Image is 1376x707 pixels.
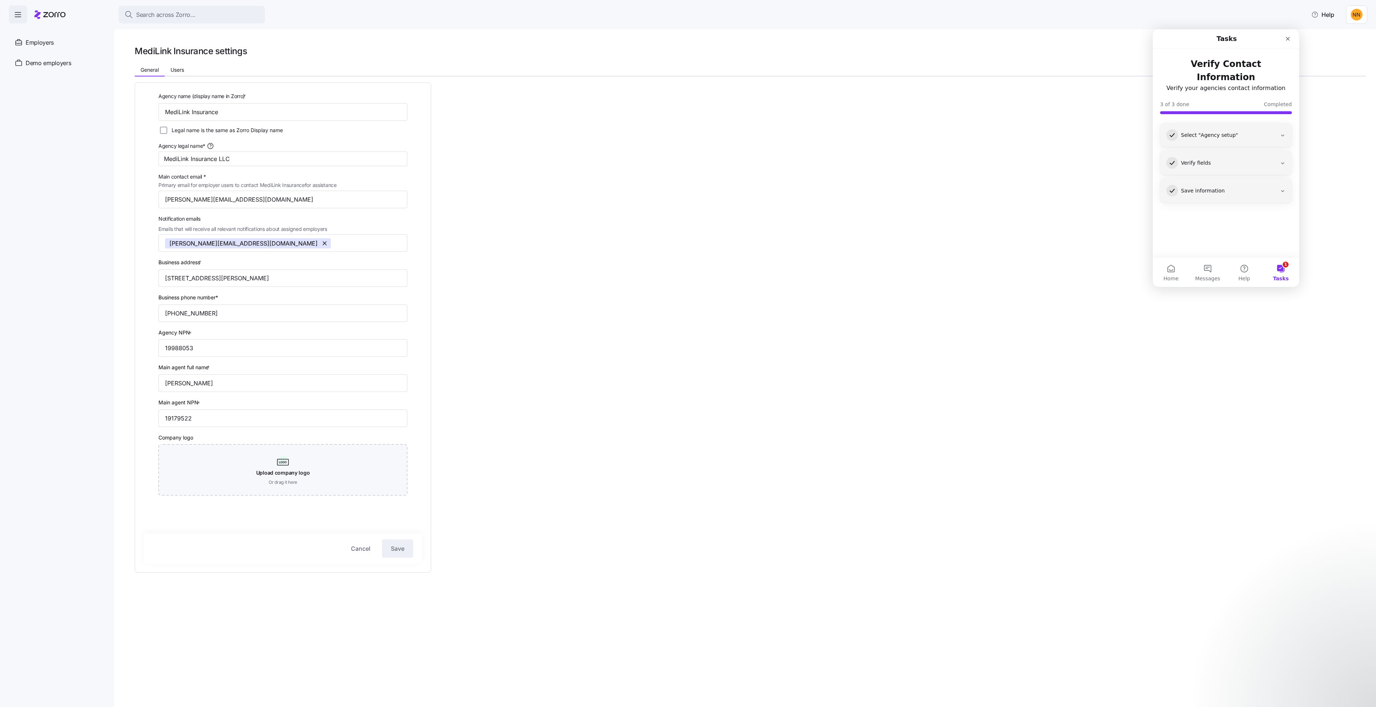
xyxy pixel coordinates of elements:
[158,269,407,287] input: Agency business address
[158,191,407,208] input: Type contact email
[158,374,407,392] input: Enter main agent full name
[158,142,205,150] span: Agency legal name*
[158,225,327,233] span: Emails that will receive all relevant notifications about assigned employers
[158,215,327,223] span: Notification emails
[158,103,407,121] input: Type agency name
[158,339,407,357] input: Enter national producer number
[391,544,404,553] span: Save
[9,53,105,73] a: Demo employers
[136,10,195,19] span: Search across Zorro...
[345,539,376,558] button: Cancel
[169,238,318,248] span: [PERSON_NAME][EMAIL_ADDRESS][DOMAIN_NAME]
[158,409,407,427] input: Enter agent producer number
[1351,9,1362,20] img: 03df8804be8400ef86d83aae3e04acca
[171,67,184,72] span: Users
[26,59,71,68] span: Demo employers
[158,434,193,442] label: Company logo
[382,539,413,558] button: Save
[158,399,202,407] label: Main agent NPN
[351,544,370,553] span: Cancel
[141,67,159,72] span: General
[1305,7,1340,22] button: Help
[158,293,218,302] label: Business phone number*
[26,38,54,47] span: Employers
[158,92,245,100] span: Agency name (display name in Zorro)
[158,181,337,189] span: Primary email for employer users to contact MediLink Insurance for assistance
[167,127,283,134] label: Legal name is the same as Zorro Display name
[158,304,407,322] input: Phone number
[135,45,247,57] h1: MediLink Insurance settings
[158,258,203,266] label: Business address
[158,363,211,371] label: Main agent full name
[1311,10,1334,19] span: Help
[9,32,105,53] a: Employers
[119,6,265,23] button: Search across Zorro...
[158,151,407,166] input: Carrier application name
[158,329,193,337] label: Agency NPN
[158,173,337,181] span: Main contact email *
[1153,29,1299,287] iframe: Intercom live chat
